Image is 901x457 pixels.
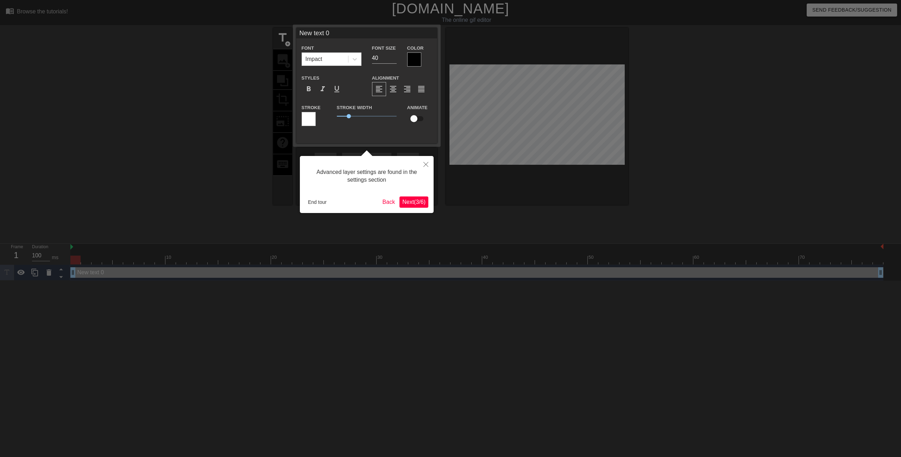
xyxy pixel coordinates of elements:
[418,156,434,172] button: Close
[305,197,329,207] button: End tour
[380,196,398,208] button: Back
[402,199,426,205] span: Next ( 3 / 6 )
[305,161,428,191] div: Advanced layer settings are found in the settings section
[399,196,428,208] button: Next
